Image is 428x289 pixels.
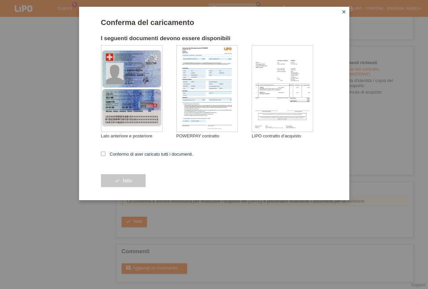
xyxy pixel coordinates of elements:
[106,63,124,84] img: swiss_id_photo_male.png
[101,35,327,45] h2: I seguenti documenti devono essere disponibili
[176,133,252,138] div: POWERPAY contratto
[115,178,120,183] i: check
[177,46,237,132] img: upload_document_confirmation_type_contract_kkg_whitelabel.png
[252,46,313,132] img: upload_document_confirmation_type_receipt_generic.png
[101,152,193,157] label: Confermo di aver caricato tutti i documenti.
[123,178,132,183] span: fatto
[125,69,159,72] div: LANFRANCHI
[101,18,327,27] h1: Conferma del caricamento
[341,9,347,15] i: close
[125,74,159,76] div: [PERSON_NAME]
[252,133,327,138] div: LIPO contratto d‘acquisto
[222,47,232,53] img: 39073_print.png
[101,133,176,138] div: Lato anteriore e posteriore
[339,8,348,16] a: close
[101,46,162,132] img: upload_document_confirmation_type_id_swiss_empty.png
[101,174,146,187] button: check fatto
